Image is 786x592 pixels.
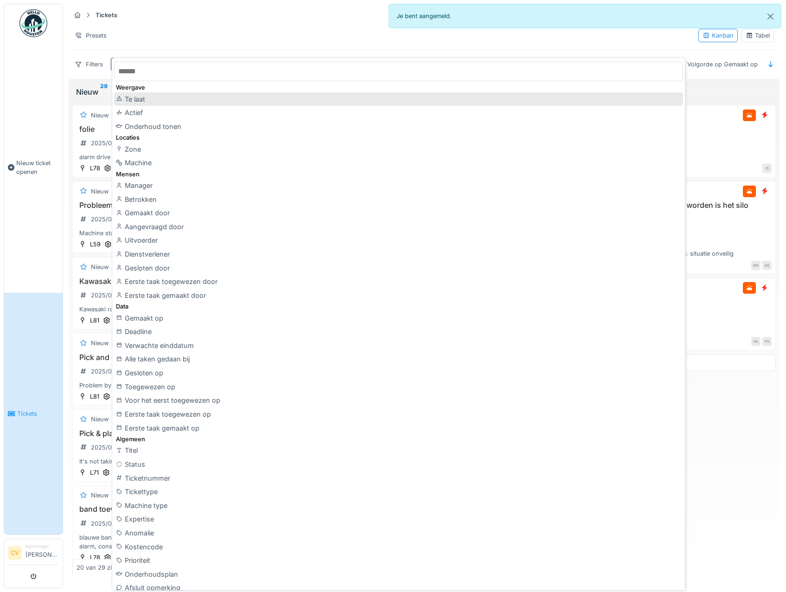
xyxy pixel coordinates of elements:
[91,291,149,300] div: 2025/08/336/05887
[114,179,683,193] div: Manager
[762,337,772,346] div: PS
[90,553,100,562] div: L78
[90,468,99,477] div: L71
[91,263,109,271] div: Nieuw
[114,120,683,134] div: Onderhoud tonen
[92,11,121,19] strong: Tickets
[389,4,782,28] div: Je bent aangemeld.
[114,540,683,554] div: Kostencode
[114,421,683,435] div: Eerste taak gemaakt op
[77,305,295,314] div: Kawasaki robot doet 1 beweging en stopt daarna
[77,533,295,551] div: blauwe band novapack toevoer doosjes schokt vooruit , daarom steeds alarm, constant resetten
[114,526,683,540] div: Anomalie
[91,215,150,224] div: 2025/08/336/05885
[16,159,59,176] span: Nieuw ticket openen
[114,471,683,485] div: Ticketnummer
[77,505,295,514] h3: band toevoer doosjes novapack
[91,443,150,452] div: 2025/08/336/05933
[91,139,148,148] div: 2025/08/336/05841
[114,83,683,92] div: Weergave
[90,240,101,249] div: L59
[91,491,109,500] div: Nieuw
[100,86,108,97] sup: 29
[114,339,683,353] div: Verwachte einddatum
[91,367,148,376] div: 2025/08/336/05931
[26,543,59,563] li: [PERSON_NAME]
[746,31,770,40] div: Tabel
[70,58,107,71] div: Filters
[114,352,683,366] div: Alle taken gedaan bij
[77,353,295,362] h3: Pick and place
[77,563,133,572] div: 20 van 29 zichtbaar
[114,485,683,499] div: Tickettype
[751,261,760,270] div: MS
[762,164,772,173] div: IS
[114,499,683,513] div: Machine type
[114,567,683,581] div: Onderhoudsplan
[114,512,683,526] div: Expertise
[114,220,683,234] div: Aangevraagd door
[77,229,295,238] div: Machine start stop met probleem eerste wagen stapelaar
[77,429,295,438] h3: Pick & place
[114,311,683,325] div: Gemaakt op
[26,543,59,550] div: Aanvrager
[90,316,99,325] div: L81
[90,392,99,401] div: L81
[114,156,683,170] div: Machine
[91,187,109,196] div: Nieuw
[114,444,683,457] div: Titel
[114,366,683,380] div: Gesloten op
[90,164,100,173] div: L78
[114,289,683,302] div: Eerste taak gemaakt door
[114,325,683,339] div: Deadline
[762,261,772,270] div: GE
[91,111,109,120] div: Nieuw
[76,86,296,97] div: Nieuw
[91,519,150,528] div: 2025/08/336/05934
[114,553,683,567] div: Prioriteit
[114,380,683,394] div: Toegewezen op
[114,457,683,471] div: Status
[114,142,683,156] div: Zone
[760,4,781,29] button: Close
[77,153,295,161] div: alarm drive deck movement , heb dit nog nooit gehad
[114,233,683,247] div: Uitvoerder
[114,393,683,407] div: Voor het eerst toegewezen op
[114,206,683,220] div: Gemaakt door
[114,170,683,179] div: Mensen
[751,337,760,346] div: PA
[114,247,683,261] div: Dienstverlener
[114,193,683,206] div: Betrokken
[114,407,683,421] div: Eerste taak toegewezen op
[19,9,47,37] img: Badge_color-CXgf-gQk.svg
[683,58,762,71] div: Volgorde op Gemaakt op
[114,92,683,106] div: Te laat
[77,457,295,466] div: It's not taking the capsules, Pick & place outside the parameters
[77,125,295,134] h3: folie
[91,339,109,347] div: Nieuw
[77,381,295,390] div: Problem by picking the cartons
[703,31,734,40] div: Kanban
[77,201,295,210] h3: Probleem eerste wagen stapelaar
[114,435,683,444] div: Algemeen
[77,277,295,286] h3: Kawasaki robot
[114,261,683,275] div: Gesloten door
[114,275,683,289] div: Eerste taak toegewezen door
[70,29,111,42] div: Presets
[114,106,683,120] div: Actief
[91,415,109,424] div: Nieuw
[8,546,22,560] li: CV
[114,302,683,311] div: Data
[17,409,59,418] span: Tickets
[114,133,683,142] div: Locaties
